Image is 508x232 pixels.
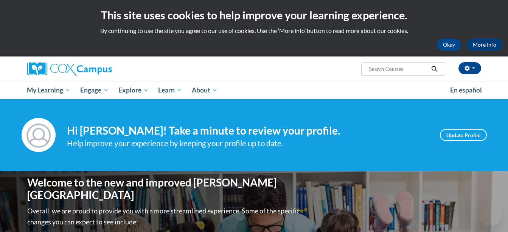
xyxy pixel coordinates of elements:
[478,202,502,226] iframe: Button to launch messaging window
[458,62,481,74] button: Account Settings
[22,118,56,152] img: Profile Image
[27,62,171,76] a: Cox Campus
[27,176,301,202] h1: Welcome to the new and improved [PERSON_NAME][GEOGRAPHIC_DATA]
[113,82,154,99] a: Explore
[27,205,301,227] p: Overall, we are proud to provide you with a more streamlined experience. Some of the specific cha...
[368,64,429,74] input: Search Courses
[450,86,482,94] span: En español
[437,39,461,51] button: Okay
[429,64,440,74] button: Search
[67,124,429,137] h4: Hi [PERSON_NAME]! Take a minute to review your profile.
[445,82,487,98] a: En español
[80,86,109,95] span: Engage
[467,39,502,51] a: More Info
[75,82,113,99] a: Engage
[118,86,149,95] span: Explore
[22,82,76,99] a: My Learning
[153,82,187,99] a: Learn
[158,86,182,95] span: Learn
[187,82,222,99] a: About
[27,62,112,76] img: Cox Campus
[16,82,492,99] div: Main menu
[440,129,487,141] a: Update Profile
[6,8,502,23] h2: This site uses cookies to help improve your learning experience.
[6,27,502,35] p: By continuing to use the site you agree to our use of cookies. Use the ‘More info’ button to read...
[27,86,70,95] span: My Learning
[192,86,217,95] span: About
[67,137,429,150] div: Help improve your experience by keeping your profile up to date.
